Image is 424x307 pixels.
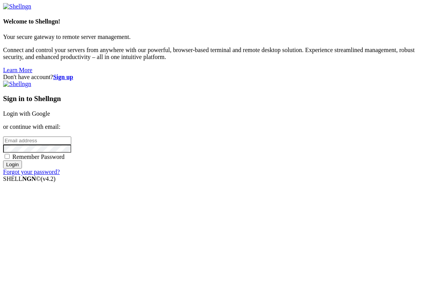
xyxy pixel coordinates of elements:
span: Remember Password [12,153,65,160]
a: Learn More [3,67,32,73]
b: NGN [22,175,36,182]
a: Sign up [53,74,73,80]
p: Connect and control your servers from anywhere with our powerful, browser-based terminal and remo... [3,47,421,61]
h4: Welcome to Shellngn! [3,18,421,25]
a: Login with Google [3,110,50,117]
img: Shellngn [3,81,31,88]
span: 4.2.0 [41,175,56,182]
span: SHELL © [3,175,55,182]
img: Shellngn [3,3,31,10]
input: Remember Password [5,154,10,159]
input: Email address [3,137,71,145]
a: Forgot your password? [3,169,60,175]
p: Your secure gateway to remote server management. [3,34,421,40]
h3: Sign in to Shellngn [3,94,421,103]
p: or continue with email: [3,123,421,130]
input: Login [3,160,22,169]
div: Don't have account? [3,74,421,81]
